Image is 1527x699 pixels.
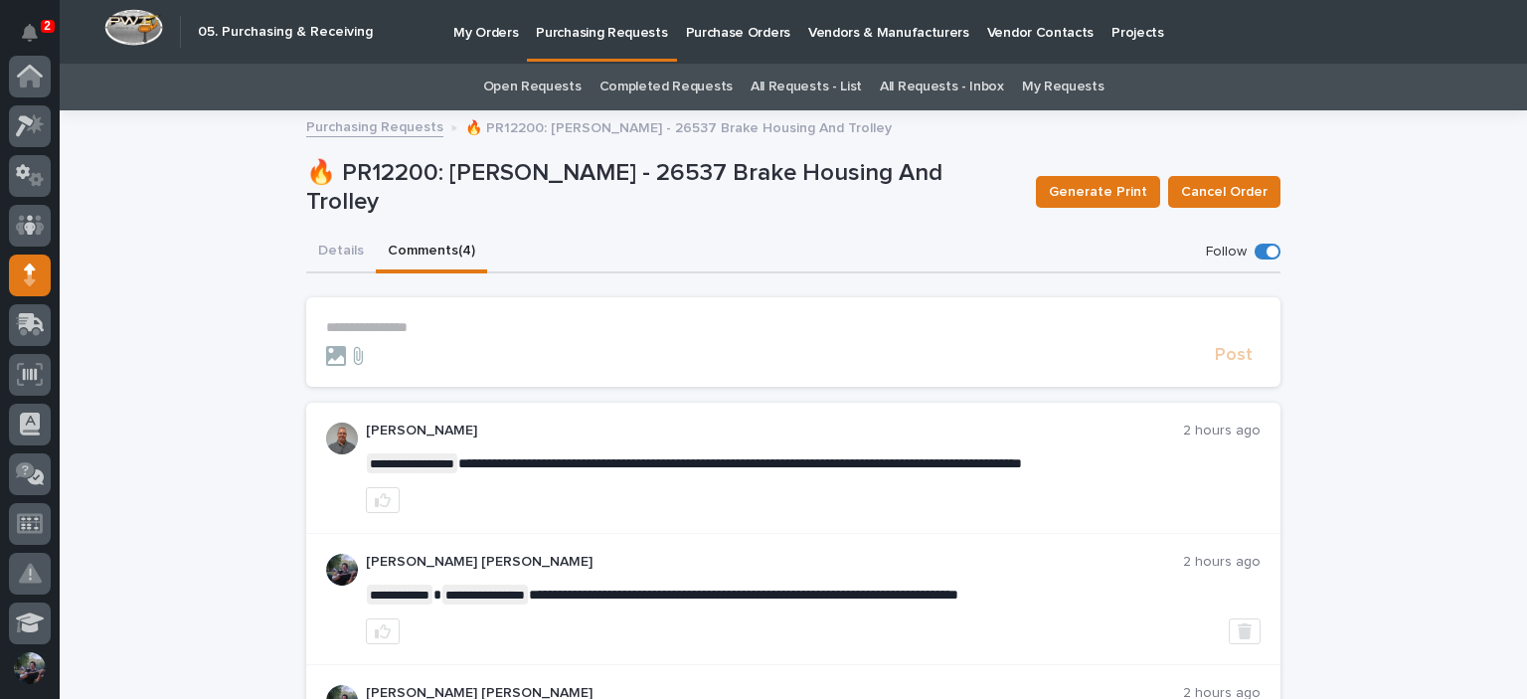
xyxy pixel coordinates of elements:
img: J6irDCNTStG5Atnk4v9O [326,554,358,586]
span: Post [1215,344,1253,367]
p: 2 hours ago [1183,423,1261,439]
button: Cancel Order [1168,176,1280,208]
p: 2 [44,19,51,33]
button: Generate Print [1036,176,1160,208]
button: Post [1207,344,1261,367]
p: [PERSON_NAME] [PERSON_NAME] [366,554,1183,571]
p: 🔥 PR12200: [PERSON_NAME] - 26537 Brake Housing And Trolley [306,159,1020,217]
img: Workspace Logo [104,9,163,46]
a: Open Requests [483,64,582,110]
p: [PERSON_NAME] [366,423,1183,439]
span: Cancel Order [1181,180,1268,204]
a: All Requests - Inbox [880,64,1004,110]
button: Comments (4) [376,232,487,273]
button: users-avatar [9,647,51,689]
h2: 05. Purchasing & Receiving [198,24,373,41]
span: Generate Print [1049,180,1147,204]
p: 2 hours ago [1183,554,1261,571]
a: Completed Requests [599,64,733,110]
button: like this post [366,618,400,644]
a: My Requests [1022,64,1104,110]
a: Purchasing Requests [306,114,443,137]
div: Notifications2 [25,24,51,56]
a: All Requests - List [751,64,862,110]
p: Follow [1206,244,1247,261]
p: 🔥 PR12200: [PERSON_NAME] - 26537 Brake Housing And Trolley [465,115,892,137]
img: AFdZucp4O16xFhxMcTeEuenny-VD_tPRErxPoXZ3MQEHspKARVmUoIIPOgyEMzaJjLGSiOSqDApAeC9KqsZPUsb5AP6OrOqLG... [326,423,358,454]
button: Details [306,232,376,273]
button: Delete post [1229,618,1261,644]
button: Notifications [9,12,51,54]
button: like this post [366,487,400,513]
